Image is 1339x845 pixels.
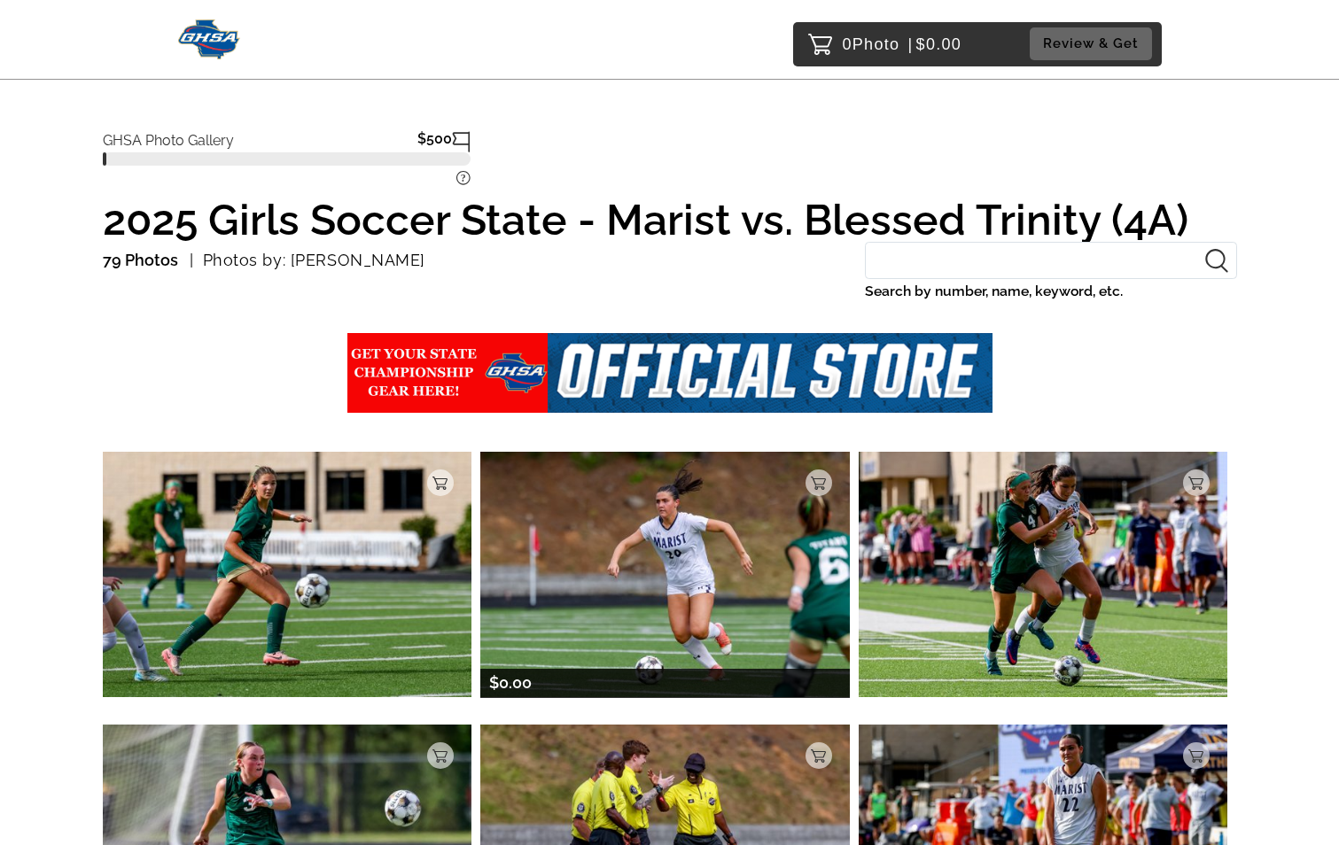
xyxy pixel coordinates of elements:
[489,669,532,697] p: $0.00
[908,35,914,53] span: |
[417,131,452,152] p: $500
[843,30,962,58] p: 0 $0.00
[347,333,993,413] img: ghsa%2Fevents%2Fgallery%2Fundefined%2F5fb9f561-abbd-4c28-b40d-30de1d9e5cda
[852,30,900,58] span: Photo
[178,19,241,59] img: Snapphound Logo
[1030,27,1152,60] button: Review & Get
[103,198,1237,242] h1: 2025 Girls Soccer State - Marist vs. Blessed Trinity (4A)
[103,246,178,275] p: 79 Photos
[190,246,425,275] p: Photos by: [PERSON_NAME]
[865,279,1237,304] label: Search by number, name, keyword, etc.
[460,172,465,184] tspan: ?
[859,452,1228,697] img: 192848
[480,452,850,697] img: 192849
[1030,27,1157,60] a: Review & Get
[103,452,472,697] img: 192850
[103,124,234,149] p: GHSA Photo Gallery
